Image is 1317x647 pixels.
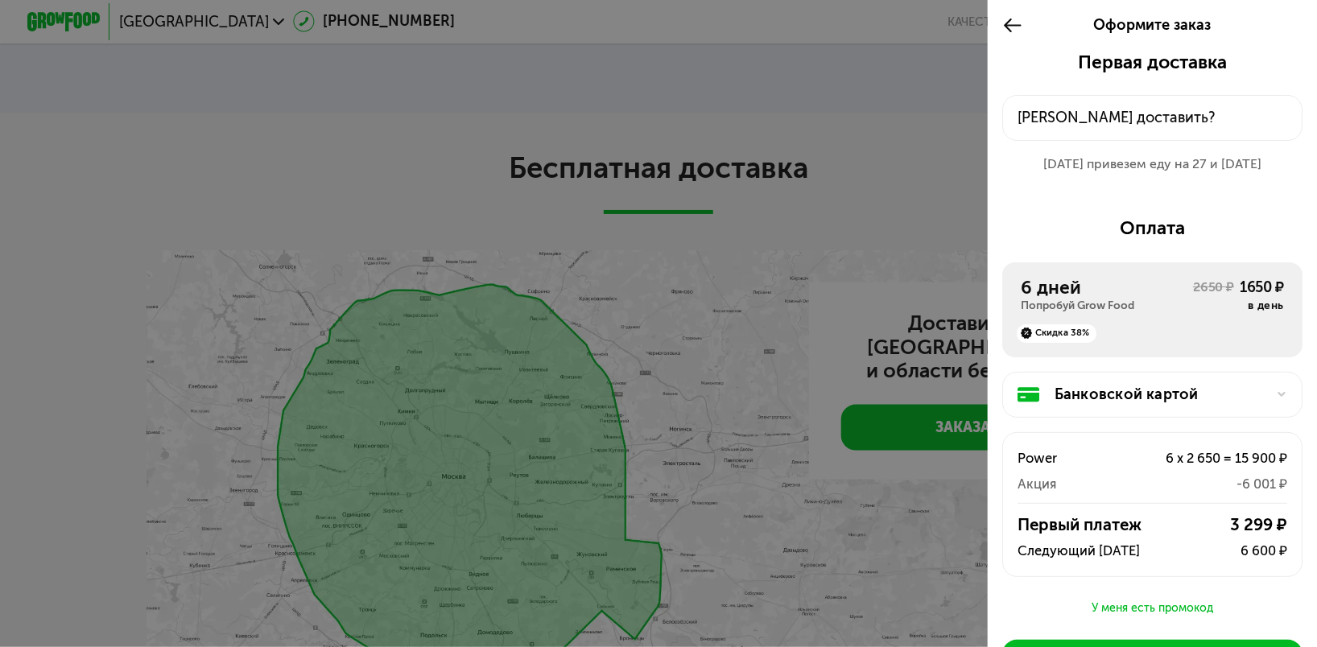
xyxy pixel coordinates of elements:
[1021,299,1193,313] div: Попробуй Grow Food
[1017,324,1096,343] div: Скидка 38%
[1021,277,1193,299] div: 6 дней
[1193,278,1234,313] div: 2650 ₽
[1140,540,1286,562] div: 6 600 ₽
[1166,514,1286,536] div: 3 299 ₽
[1018,447,1125,469] div: Power
[1002,599,1303,618] button: У меня есть промокод
[1094,16,1212,34] span: Оформите заказ
[1002,217,1303,239] div: Оплата
[1018,473,1125,495] div: Акция
[1055,384,1265,406] div: Банковской картой
[1018,540,1140,562] div: Следующий [DATE]
[1018,107,1286,129] div: [PERSON_NAME] доставить?
[1125,473,1287,495] div: -6 001 ₽
[1002,52,1303,73] div: Первая доставка
[1125,447,1287,469] div: 6 x 2 650 = 15 900 ₽
[1002,95,1303,141] button: [PERSON_NAME] доставить?
[1002,155,1303,174] div: [DATE] привезем еду на 27 и [DATE]
[1240,277,1284,299] div: 1650 ₽
[1240,299,1284,313] div: в день
[1018,514,1166,536] div: Первый платеж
